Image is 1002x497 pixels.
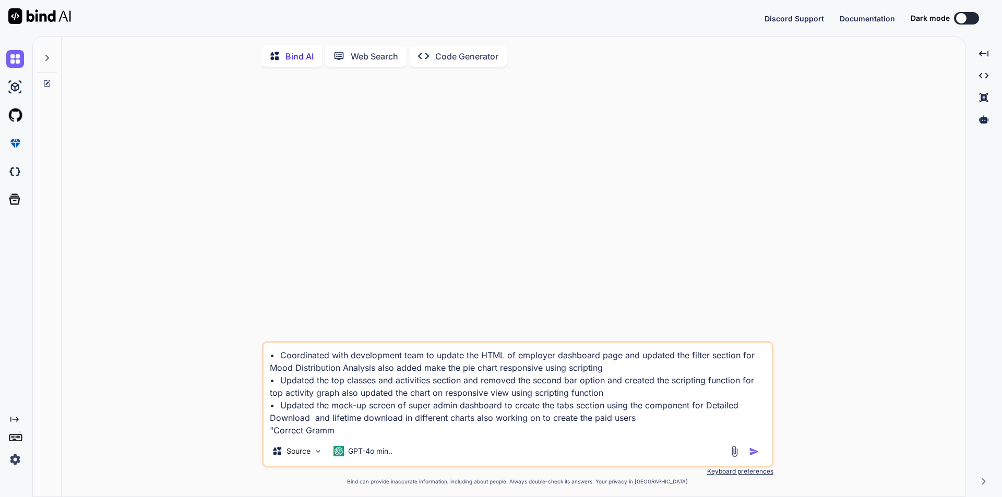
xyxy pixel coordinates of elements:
span: Documentation [840,14,895,23]
span: Discord Support [765,14,824,23]
textarea: • Coordinated with development team to update the HTML of employer dashboard page and updated the... [264,343,772,437]
p: Code Generator [435,50,498,63]
img: settings [6,451,24,468]
button: Discord Support [765,13,824,24]
img: githubLight [6,106,24,124]
p: Web Search [351,50,398,63]
p: Source [287,446,311,456]
img: attachment [729,445,741,457]
img: premium [6,135,24,152]
img: Pick Models [314,447,323,456]
img: ai-studio [6,78,24,96]
p: Bind AI [285,50,314,63]
button: Documentation [840,13,895,24]
p: Bind can provide inaccurate information, including about people. Always double-check its answers.... [262,478,773,486]
p: Keyboard preferences [262,467,773,476]
img: Bind AI [8,8,71,24]
img: icon [749,446,759,457]
p: GPT-4o min.. [348,446,392,456]
img: chat [6,50,24,68]
span: Dark mode [911,13,950,23]
img: GPT-4o mini [333,446,344,456]
img: darkCloudIdeIcon [6,163,24,180]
